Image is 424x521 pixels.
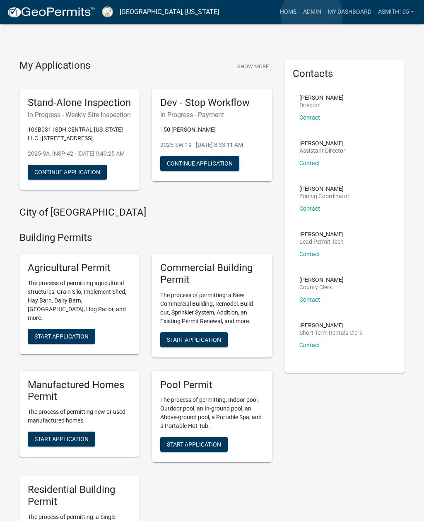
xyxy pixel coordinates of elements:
[299,160,320,166] a: Contact
[299,193,349,199] p: Zoning Coordinator
[28,279,131,322] p: The process of permitting agricultural structures: Grain Silo, Implement Shed, Hay Barn, Dairy Ba...
[160,332,228,347] button: Start Application
[160,396,264,430] p: The process of permitting: Indoor pool, Outdoor pool, an In-ground pool, an Above-ground pool, a ...
[167,441,221,448] span: Start Application
[299,114,320,121] a: Contact
[325,4,375,20] a: My Dashboard
[375,4,417,20] a: asmith105
[299,140,345,146] p: [PERSON_NAME]
[28,149,131,158] p: 2025-SA_INSP-42 - [DATE] 9:49:25 AM
[299,95,344,101] p: [PERSON_NAME]
[160,437,228,452] button: Start Application
[299,205,320,212] a: Contact
[299,102,344,108] p: Director
[300,4,325,20] a: Admin
[28,484,131,508] h5: Residential Building Permit
[160,291,264,326] p: The process of permitting: a New Commercial Building, Remodel, Build-out, Sprinkler System, Addit...
[28,408,131,425] p: The process of permitting new or used manufactured homes.
[102,6,113,17] img: Putnam County, Georgia
[28,165,107,180] button: Continue Application
[299,148,345,154] p: Assistant Director
[160,156,239,171] button: Continue Application
[277,4,300,20] a: Home
[28,432,95,447] button: Start Application
[34,333,89,339] span: Start Application
[34,436,89,442] span: Start Application
[160,262,264,286] h5: Commercial Building Permit
[299,277,344,283] p: [PERSON_NAME]
[19,206,272,218] h4: City of [GEOGRAPHIC_DATA]
[299,330,362,336] p: Short Term Rentals Clerk
[160,97,264,109] h5: Dev - Stop Workflow
[28,262,131,274] h5: Agricultural Permit
[299,322,362,328] p: [PERSON_NAME]
[160,125,264,134] p: 150 [PERSON_NAME]
[19,60,90,72] h4: My Applications
[234,60,272,73] button: Show More
[28,329,95,344] button: Start Application
[19,232,272,244] h4: Building Permits
[299,231,344,237] p: [PERSON_NAME]
[299,284,344,290] p: County Clerk
[160,379,264,391] h5: Pool Permit
[120,5,219,19] a: [GEOGRAPHIC_DATA], [US_STATE]
[167,336,221,343] span: Start Application
[28,97,131,109] h5: Stand-Alone Inspection
[299,186,349,192] p: [PERSON_NAME]
[299,296,320,303] a: Contact
[299,251,320,257] a: Contact
[293,68,396,80] h5: Contacts
[28,379,131,403] h5: Manufactured Homes Permit
[28,111,131,119] h6: In Progress - Weekly Site Inspection
[299,239,344,245] p: Lead Permit Tech
[299,342,320,348] a: Contact
[28,125,131,143] p: 106B031 | SDH CENTRAL [US_STATE] LLC | [STREET_ADDRESS]
[160,111,264,119] h6: In Progress - Payment
[160,141,264,149] p: 2025-SW-19 - [DATE] 8:33:11 AM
